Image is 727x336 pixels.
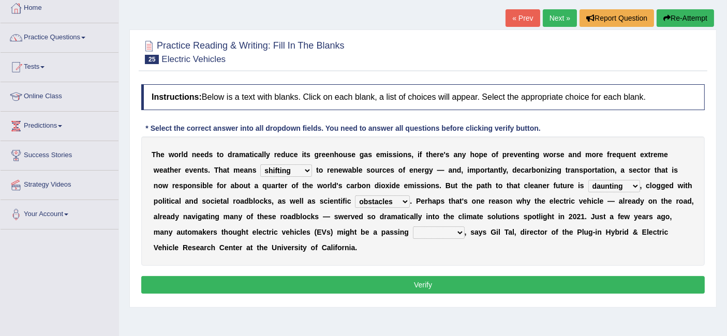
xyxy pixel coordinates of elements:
b: s [393,150,397,159]
b: h [170,166,174,174]
b: o [319,166,323,174]
b: t [487,166,490,174]
b: r [592,166,595,174]
b: a [525,166,529,174]
b: e [517,166,521,174]
b: b [357,181,362,190]
b: g [425,166,429,174]
b: i [397,150,399,159]
b: o [480,166,485,174]
b: a [223,166,227,174]
b: o [474,150,479,159]
b: w [154,166,159,174]
b: e [640,150,644,159]
b: f [217,181,219,190]
b: n [197,166,202,174]
b: c [382,166,387,174]
b: c [254,150,258,159]
b: r [327,181,330,190]
b: g [535,150,540,159]
b: z [547,166,551,174]
b: e [280,181,285,190]
b: i [545,166,547,174]
b: o [492,150,496,159]
b: t [526,150,529,159]
b: g [360,150,364,159]
b: a [231,181,235,190]
b: e [330,166,334,174]
b: d [512,166,517,174]
b: a [235,150,239,159]
button: Report Question [580,9,654,27]
b: n [530,150,535,159]
b: e [433,150,437,159]
b: s [390,166,394,174]
b: i [379,181,381,190]
b: d [457,166,462,174]
b: b [202,181,207,190]
b: T [214,166,219,174]
b: e [351,150,355,159]
b: t [641,166,643,174]
b: t [304,150,306,159]
b: w [169,150,174,159]
b: t [227,166,230,174]
b: f [296,181,299,190]
b: a [350,181,354,190]
b: d [281,150,286,159]
b: o [549,150,554,159]
b: i [302,150,304,159]
b: y [503,166,507,174]
b: s [253,166,257,174]
b: d [332,181,337,190]
b: e [240,166,244,174]
h4: Below is a text with blanks. Click on each blank, a list of choices will appear. Select the appro... [141,84,705,110]
b: e [440,150,444,159]
b: u [267,181,272,190]
b: o [606,166,611,174]
b: n [334,166,338,174]
b: h [156,150,161,159]
b: u [375,166,380,174]
b: e [510,150,514,159]
b: l [207,181,209,190]
b: o [239,181,244,190]
b: a [164,166,168,174]
b: e [175,181,179,190]
b: s [306,150,310,159]
b: t [316,166,319,174]
b: r [529,166,531,174]
b: n [553,166,557,174]
b: s [179,181,183,190]
b: f [420,150,422,159]
b: a [258,150,262,159]
b: n [572,150,577,159]
b: r [178,166,181,174]
b: a [364,150,368,159]
b: e [209,181,213,190]
b: i [252,150,254,159]
b: x [644,150,648,159]
b: r [648,166,650,174]
b: p [476,166,480,174]
b: s [674,166,678,174]
b: e [309,181,313,190]
b: n [452,166,457,174]
b: T [152,150,156,159]
b: e [633,166,637,174]
b: r [554,150,556,159]
b: u [286,150,290,159]
b: e [664,150,668,159]
b: i [672,166,674,174]
b: , [411,150,413,159]
b: s [556,150,560,159]
b: s [366,166,370,174]
b: n [610,166,615,174]
b: s [338,181,343,190]
b: n [413,166,418,174]
b: q [262,181,267,190]
b: n [522,150,526,159]
b: n [457,150,462,159]
a: Online Class [1,82,118,108]
b: p [583,166,588,174]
